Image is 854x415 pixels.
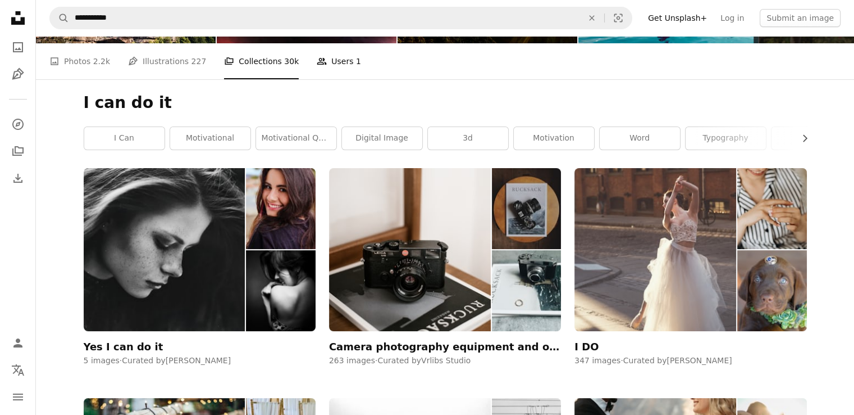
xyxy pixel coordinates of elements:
[714,9,751,27] a: Log in
[84,340,163,354] div: Yes I can do it
[7,359,29,381] button: Language
[771,127,852,150] a: render
[514,127,594,150] a: motivation
[49,7,632,29] form: Find visuals sitewide
[49,43,110,79] a: Photos 2.2k
[170,127,250,150] a: motivational
[93,55,110,67] span: 2.2k
[492,250,561,331] img: photo-1595539099349-4b0b092bc937
[579,7,604,29] button: Clear
[342,127,422,150] a: digital image
[7,7,29,31] a: Home — Unsplash
[737,168,806,249] img: photo-1552073330-174ea2bdca02
[641,9,714,27] a: Get Unsplash+
[574,340,599,354] div: I DO
[329,168,491,331] img: photo-1594470760093-c02cf339ad45
[7,167,29,190] a: Download History
[246,168,315,249] img: photo-1625539866927-302521d813e9
[128,43,206,79] a: Illustrations 227
[356,55,361,67] span: 1
[574,168,736,331] img: photo-1462416949377-f91c1b0452f7
[329,355,561,367] div: 263 images · Curated by Vrlibs Studio
[760,9,841,27] button: Submit an image
[84,93,807,113] h1: I can do it
[7,36,29,58] a: Photos
[428,127,508,150] a: 3d
[7,140,29,163] a: Collections
[737,250,806,331] img: photo-1587324996702-e7e36c6432b3
[84,168,316,352] a: Yes I can do it
[7,332,29,354] a: Log in / Sign up
[7,386,29,408] button: Menu
[686,127,766,150] a: typography
[600,127,680,150] a: word
[84,127,165,150] a: i can
[256,127,336,150] a: motivational quote
[50,7,69,29] button: Search Unsplash
[84,168,245,331] img: photo-1551712640-7340258d5c87
[191,55,207,67] span: 227
[7,63,29,85] a: Illustrations
[492,168,561,249] img: photo-1521727696769-849d83dd59db
[605,7,632,29] button: Visual search
[574,355,806,367] div: 347 images · Curated by [PERSON_NAME]
[794,127,807,150] button: scroll list to the right
[574,168,806,352] a: I DO
[329,168,561,352] a: Camera photography equipment and others.
[329,340,561,354] div: Camera photography equipment and others.
[317,43,361,79] a: Users 1
[246,250,315,331] img: photo-1516063131707-07d5952d90cc
[84,355,316,367] div: 5 images · Curated by [PERSON_NAME]
[7,113,29,136] a: Explore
